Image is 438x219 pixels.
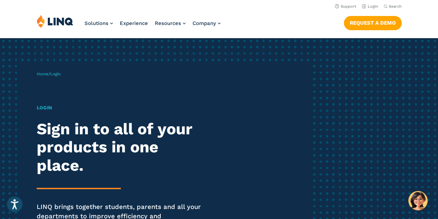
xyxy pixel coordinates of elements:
[120,20,148,26] a: Experience
[384,4,402,9] button: Open Search Bar
[193,20,221,26] a: Company
[84,20,108,26] span: Solutions
[155,20,181,26] span: Resources
[155,20,186,26] a: Resources
[344,16,402,30] a: Request a Demo
[344,15,402,30] nav: Button Navigation
[37,71,61,76] span: /
[50,71,61,76] span: Login
[193,20,216,26] span: Company
[37,120,205,175] h2: Sign in to all of your products in one place.
[84,15,221,37] nav: Primary Navigation
[362,4,378,9] a: Login
[37,15,73,28] img: LINQ | K‑12 Software
[389,4,402,9] span: Search
[37,104,205,111] h1: Login
[84,20,113,26] a: Solutions
[408,191,428,210] button: Hello, have a question? Let’s chat.
[37,71,48,76] a: Home
[335,4,356,9] a: Support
